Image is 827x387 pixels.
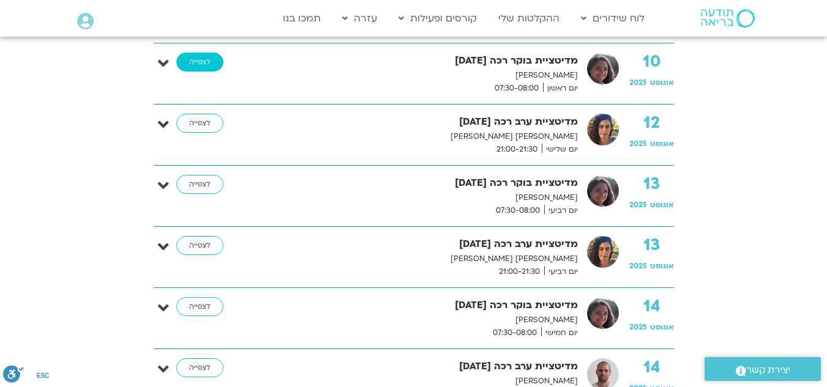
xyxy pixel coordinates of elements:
[650,261,674,271] span: אוגוסט
[629,200,647,210] span: 2025
[629,139,647,149] span: 2025
[256,314,578,326] p: [PERSON_NAME]
[629,53,674,71] strong: 10
[256,252,578,265] p: [PERSON_NAME] [PERSON_NAME]
[256,114,578,130] strong: מדיטציית ערב רכה [DATE]
[488,326,541,339] span: 07:30-08:00
[542,143,578,156] span: יום שלישי
[256,69,578,82] p: [PERSON_NAME]
[650,200,674,210] span: אוגוסט
[629,175,674,193] strong: 13
[629,322,647,332] span: 2025
[256,175,578,191] strong: מדיטציית בוקר רכה [DATE]
[650,322,674,332] span: אוגוסט
[256,297,578,314] strong: מדיטציית בוקר רכה [DATE]
[746,362,790,378] span: יצירת קשר
[176,114,223,133] a: לצפייה
[256,130,578,143] p: [PERSON_NAME] [PERSON_NAME]
[256,53,578,69] strong: מדיטציית בוקר רכה [DATE]
[492,204,544,217] span: 07:30-08:00
[629,114,674,132] strong: 12
[176,236,223,256] a: לצפייה
[336,7,383,30] a: עזרה
[490,82,543,95] span: 07:30-08:00
[176,358,223,378] a: לצפייה
[701,9,755,28] img: תודעה בריאה
[541,326,578,339] span: יום חמישי
[492,143,542,156] span: 21:00-21:30
[650,139,674,149] span: אוגוסט
[176,53,223,72] a: לצפייה
[629,261,647,271] span: 2025
[492,7,566,30] a: ההקלטות שלי
[629,236,674,254] strong: 13
[176,175,223,194] a: לצפייה
[629,297,674,315] strong: 14
[495,265,544,278] span: 21:00-21:30
[256,236,578,252] strong: מדיטציית ערב רכה [DATE]
[544,265,578,278] span: יום רביעי
[575,7,651,30] a: לוח שידורים
[544,204,578,217] span: יום רביעי
[705,357,821,381] a: יצירת קשר
[543,82,578,95] span: יום ראשון
[392,7,483,30] a: קורסים ופעילות
[256,191,578,204] p: [PERSON_NAME]
[277,7,327,30] a: תמכו בנו
[176,297,223,317] a: לצפייה
[629,358,674,377] strong: 14
[256,358,578,375] strong: מדיטציית ערב רכה [DATE]
[629,78,647,87] span: 2025
[650,78,674,87] span: אוגוסט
